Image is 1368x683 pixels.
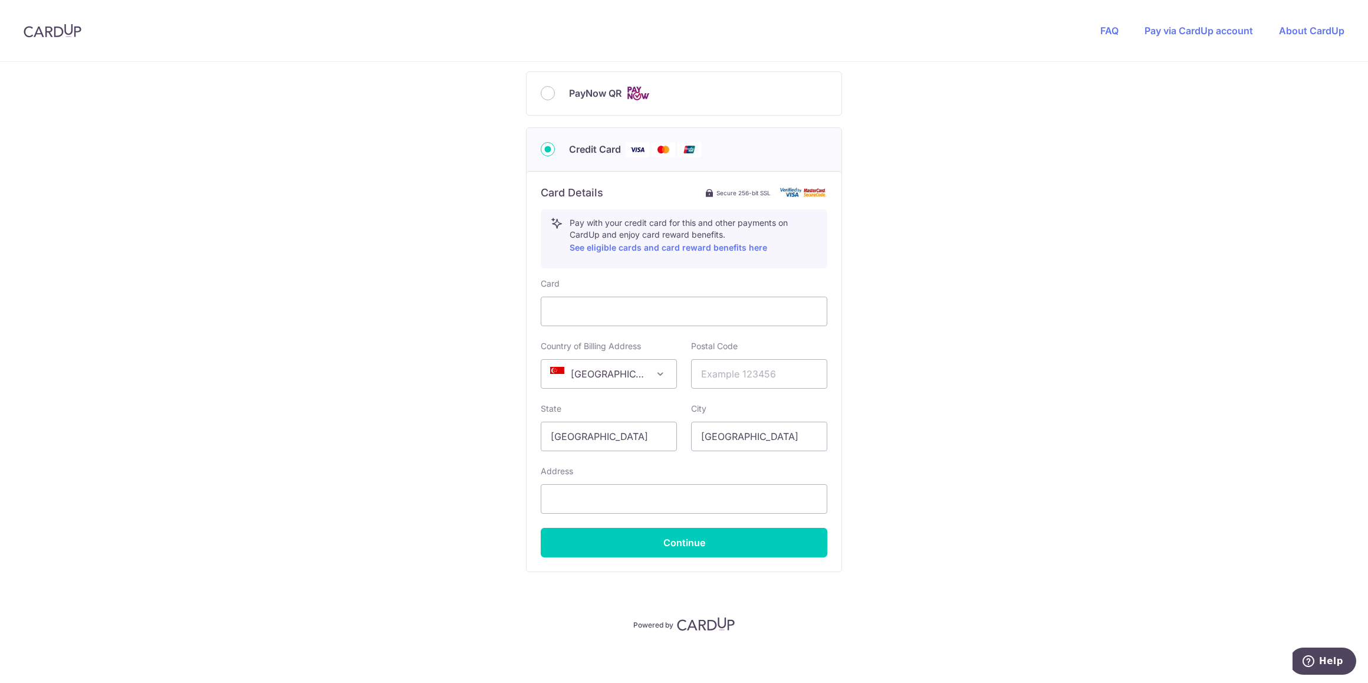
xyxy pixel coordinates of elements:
[691,403,706,415] label: City
[716,188,771,198] span: Secure 256-bit SSL
[678,142,701,157] img: Union Pay
[541,340,641,352] label: Country of Billing Address
[633,618,673,630] p: Powered by
[677,617,735,631] img: CardUp
[1145,25,1253,37] a: Pay via CardUp account
[570,217,817,255] p: Pay with your credit card for this and other payments on CardUp and enjoy card reward benefits.
[1100,25,1119,37] a: FAQ
[541,359,677,389] span: Singapore
[551,304,817,318] iframe: Secure card payment input frame
[541,186,603,200] h6: Card Details
[541,528,827,557] button: Continue
[652,142,675,157] img: Mastercard
[569,86,621,100] span: PayNow QR
[569,142,621,156] span: Credit Card
[541,403,561,415] label: State
[24,24,81,38] img: CardUp
[626,86,650,101] img: Cards logo
[626,142,649,157] img: Visa
[541,278,560,290] label: Card
[691,359,827,389] input: Example 123456
[780,188,827,198] img: card secure
[1293,648,1356,677] iframe: Opens a widget where you can find more information
[541,360,676,388] span: Singapore
[541,142,827,157] div: Credit Card Visa Mastercard Union Pay
[541,465,573,477] label: Address
[691,340,738,352] label: Postal Code
[541,86,827,101] div: PayNow QR Cards logo
[1279,25,1344,37] a: About CardUp
[570,242,767,252] a: See eligible cards and card reward benefits here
